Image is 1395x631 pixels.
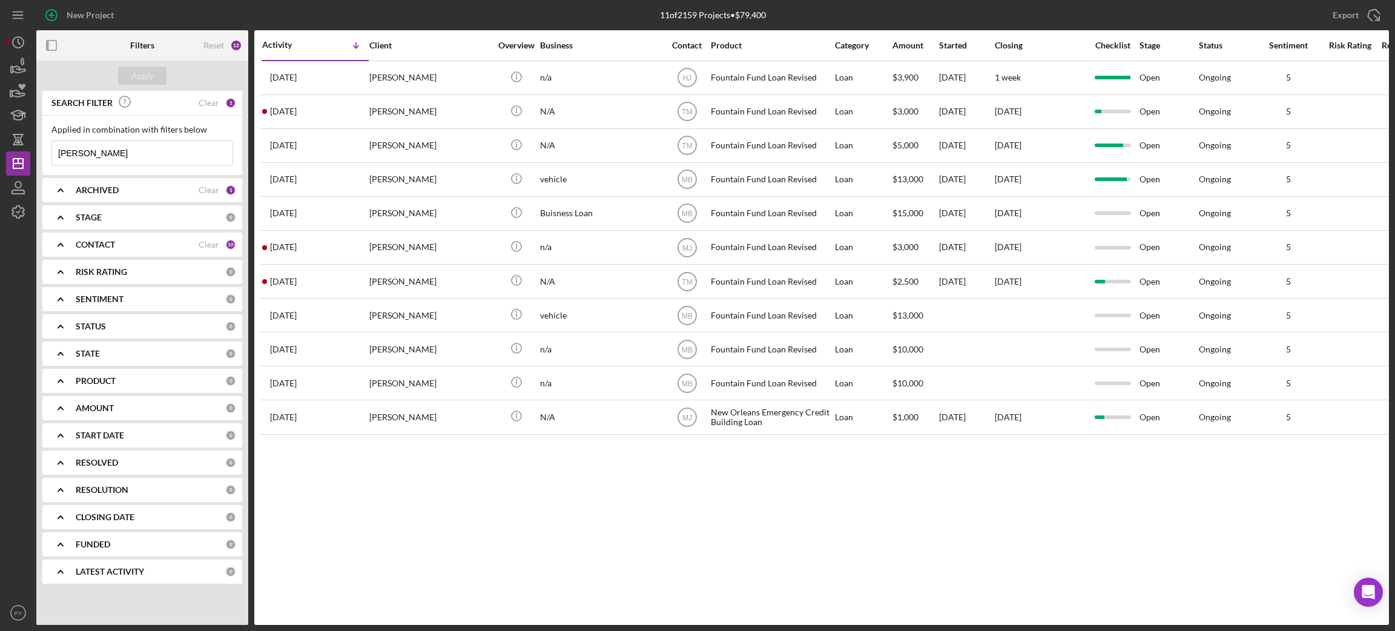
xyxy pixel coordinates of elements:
[540,299,661,331] div: vehicle
[1199,277,1231,286] div: Ongoing
[540,41,661,50] div: Business
[369,96,490,128] div: [PERSON_NAME]
[262,40,315,50] div: Activity
[76,512,134,522] b: CLOSING DATE
[711,130,832,162] div: Fountain Fund Loan Revised
[76,185,119,195] b: ARCHIVED
[540,231,661,263] div: n/a
[369,367,490,399] div: [PERSON_NAME]
[225,97,236,108] div: 1
[995,106,1021,116] time: [DATE]
[369,265,490,297] div: [PERSON_NAME]
[203,41,224,50] div: Reset
[1258,378,1319,388] div: 5
[225,212,236,223] div: 0
[1354,578,1383,607] div: Open Intercom Messenger
[1139,130,1198,162] div: Open
[225,566,236,577] div: 0
[711,41,832,50] div: Product
[664,41,710,50] div: Contact
[1139,197,1198,230] div: Open
[835,265,891,297] div: Loan
[835,299,891,331] div: Loan
[682,176,693,184] text: MB
[995,174,1021,184] time: [DATE]
[1258,140,1319,150] div: 5
[1258,345,1319,354] div: 5
[682,277,692,286] text: TM
[1199,242,1231,252] div: Ongoing
[493,41,539,50] div: Overview
[682,345,693,354] text: MB
[270,412,297,422] time: 2022-12-12 18:33
[1320,41,1380,50] div: Risk Rating
[540,265,661,297] div: N/A
[939,164,994,196] div: [DATE]
[1321,3,1389,27] button: Export
[225,348,236,359] div: 0
[711,401,832,433] div: New Orleans Emergency Credit Building Loan
[1139,164,1198,196] div: Open
[76,267,127,277] b: RISK RATING
[1199,174,1231,184] div: Ongoing
[225,403,236,414] div: 0
[892,231,938,263] div: $3,000
[939,41,994,50] div: Started
[892,299,938,331] div: $13,000
[1199,412,1231,422] div: Ongoing
[682,243,692,252] text: MJ
[369,401,490,433] div: [PERSON_NAME]
[892,197,938,230] div: $15,000
[682,379,693,388] text: MB
[1258,73,1319,82] div: 5
[369,41,490,50] div: Client
[892,265,938,297] div: $2,500
[76,540,110,549] b: FUNDED
[711,367,832,399] div: Fountain Fund Loan Revised
[995,72,1021,82] time: 1 week
[225,457,236,468] div: 0
[835,197,891,230] div: Loan
[835,164,891,196] div: Loan
[1139,41,1198,50] div: Stage
[270,107,297,116] time: 2025-06-15 19:41
[76,322,106,331] b: STATUS
[76,349,100,358] b: STATE
[1199,378,1231,388] div: Ongoing
[369,333,490,365] div: [PERSON_NAME]
[76,213,102,222] b: STAGE
[995,242,1021,252] time: [DATE]
[270,140,297,150] time: 2025-04-07 13:42
[892,41,938,50] div: Amount
[939,265,994,297] div: [DATE]
[369,299,490,331] div: [PERSON_NAME]
[892,367,938,399] div: $10,000
[369,231,490,263] div: [PERSON_NAME]
[76,294,124,304] b: SENTIMENT
[540,62,661,94] div: n/a
[540,197,661,230] div: Buisness Loan
[225,185,236,196] div: 1
[1258,311,1319,320] div: 5
[892,333,938,365] div: $10,000
[36,3,126,27] button: New Project
[1139,367,1198,399] div: Open
[711,333,832,365] div: Fountain Fund Loan Revised
[1258,174,1319,184] div: 5
[835,333,891,365] div: Loan
[1199,208,1231,218] div: Ongoing
[1199,311,1231,320] div: Ongoing
[369,164,490,196] div: [PERSON_NAME]
[76,376,116,386] b: PRODUCT
[225,430,236,441] div: 0
[51,125,233,134] div: Applied in combination with filters below
[540,164,661,196] div: vehicle
[540,96,661,128] div: N/A
[835,401,891,433] div: Loan
[76,403,114,413] b: AMOUNT
[892,62,938,94] div: $3,900
[711,299,832,331] div: Fountain Fund Loan Revised
[225,266,236,277] div: 0
[835,367,891,399] div: Loan
[1258,107,1319,116] div: 5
